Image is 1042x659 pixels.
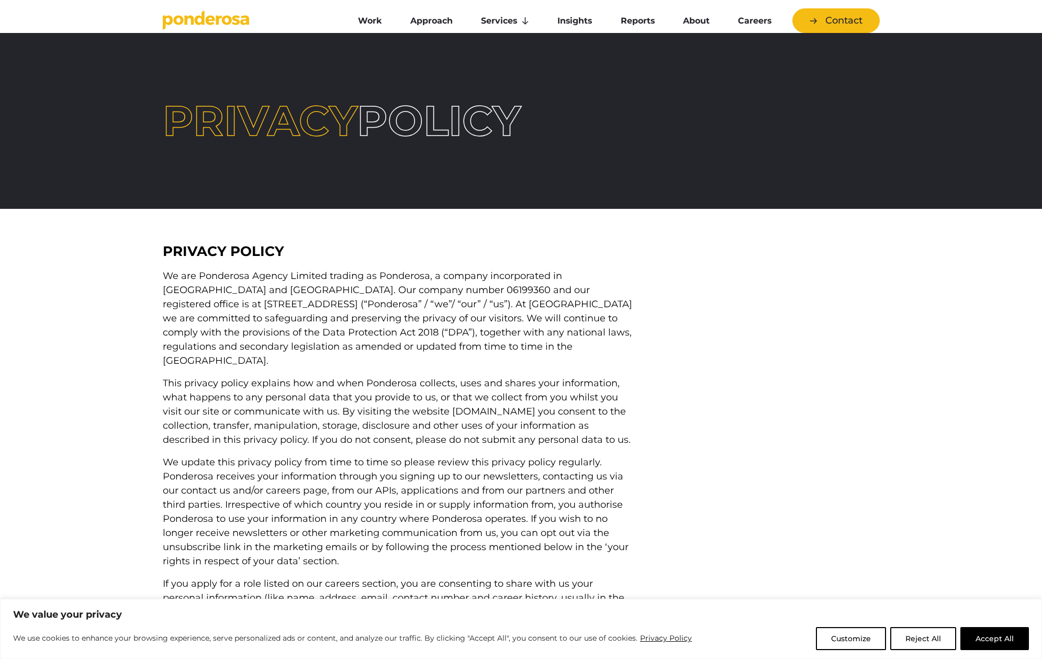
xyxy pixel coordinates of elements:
[163,10,330,31] a: Go to homepage
[13,632,692,644] p: We use cookies to enhance your browsing experience, serve personalized ads or content, and analyz...
[960,627,1029,650] button: Accept All
[609,10,667,32] a: Reports
[163,95,357,146] span: Privacy
[13,608,1029,621] p: We value your privacy
[469,10,541,32] a: Services
[163,377,631,445] span: This privacy policy explains how and when Ponderosa collects, uses and shares your information, w...
[726,10,783,32] a: Careers
[163,456,629,567] span: We update this privacy policy from time to time so please review this privacy policy regularly. P...
[346,10,394,32] a: Work
[792,8,880,33] a: Contact
[890,627,956,650] button: Reject All
[163,100,452,142] h1: Policy
[398,10,465,32] a: Approach
[163,243,284,260] span: PRIVACY POLICY
[545,10,604,32] a: Insights
[816,627,886,650] button: Customize
[671,10,722,32] a: About
[640,632,692,644] a: Privacy Policy
[163,270,632,366] span: We are Ponderosa Agency Limited trading as Ponderosa, a company incorporated in [GEOGRAPHIC_DATA]...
